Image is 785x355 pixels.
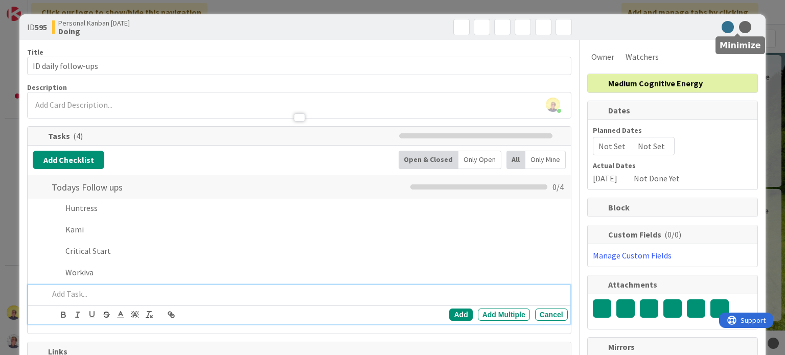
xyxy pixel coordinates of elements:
[664,229,681,240] span: ( 0/0 )
[65,224,564,235] p: Kami
[546,98,560,112] img: nKUMuoDhFNTCsnC9MIPQkgZgJ2SORMcs.jpeg
[634,172,680,184] span: Not Done Yet
[608,341,739,353] span: Mirrors
[608,201,739,214] span: Block
[598,140,626,152] span: Not Set
[593,250,672,261] a: Manage Custom Fields
[73,131,83,141] span: ( 4 )
[591,51,614,63] span: Owner
[720,40,761,50] h5: Minimize
[58,27,130,35] b: Doing
[638,140,665,152] span: Not Set
[35,22,47,32] b: 595
[608,77,739,89] span: Medium Cognitive Energy
[593,125,752,136] span: Planned Dates
[593,172,617,184] span: [DATE]
[593,160,752,171] span: Actual Dates
[21,2,47,14] span: Support
[608,278,739,291] span: Attachments
[535,309,568,321] div: Cancel
[27,83,67,92] span: Description
[27,57,571,75] input: type card name here...
[65,245,564,257] p: Critical Start
[33,151,104,169] button: Add Checklist
[399,151,458,169] div: Open & Closed
[65,202,564,214] p: Huntress
[525,151,566,169] div: Only Mine
[65,267,564,278] p: Workiva
[458,151,501,169] div: Only Open
[449,309,472,321] div: Add
[27,48,43,57] label: Title
[506,151,525,169] div: All
[48,130,394,142] span: Tasks
[48,178,278,196] input: Add Checklist...
[478,309,530,321] div: Add Multiple
[552,181,564,193] span: 0 / 4
[608,228,739,241] span: Custom Fields
[27,21,47,33] span: ID
[626,51,659,63] span: Watchers
[58,19,130,27] span: Personal Kanban [DATE]
[608,104,739,116] span: Dates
